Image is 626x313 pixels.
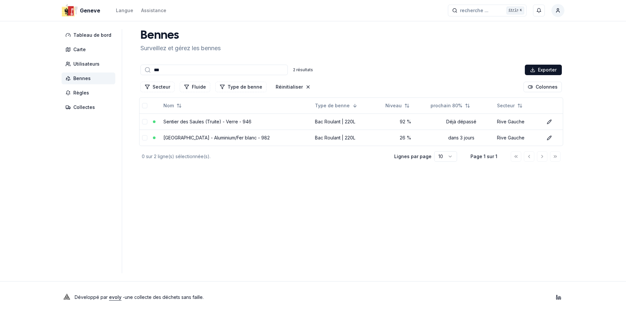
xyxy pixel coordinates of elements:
span: Carte [73,46,86,53]
span: Geneve [80,7,100,14]
button: Filtrer les lignes [180,82,210,92]
button: Not sorted. Click to sort ascending. [493,100,526,111]
a: Bennes [62,73,118,84]
div: 0 sur 2 ligne(s) sélectionnée(s). [142,153,384,160]
button: select-row [142,119,147,124]
a: evoly [109,294,121,300]
td: Bac Roulant | 220L [312,114,383,130]
div: 26 % [385,135,426,141]
p: Développé par - une collecte des déchets sans faille . [75,293,204,302]
span: prochain 80% [431,102,462,109]
a: [GEOGRAPHIC_DATA] - Aluminium/Fer blanc - 982 [163,135,270,140]
button: Not sorted. Click to sort ascending. [381,100,414,111]
button: Filtrer les lignes [140,82,175,92]
td: Rive Gauche [494,114,542,130]
button: select-row [142,135,147,140]
button: Not sorted. Click to sort ascending. [427,100,474,111]
button: select-all [142,103,147,108]
span: Nom [163,102,174,109]
button: Réinitialiser les filtres [272,82,315,92]
a: Assistance [141,7,166,14]
button: recherche ...Ctrl+K [448,5,526,16]
span: Tableau de bord [73,32,111,38]
button: Cocher les colonnes [524,82,562,92]
div: dans 3 jours [431,135,491,141]
div: 2 résultats [293,67,313,73]
a: Règles [62,87,118,99]
span: recherche ... [460,7,488,14]
a: Carte [62,44,118,55]
span: Collectes [73,104,95,111]
span: Secteur [497,102,515,109]
a: Geneve [62,7,103,14]
p: Surveillez et gérez les bennes [140,44,221,53]
a: Utilisateurs [62,58,118,70]
div: Déjà dépassé [431,118,491,125]
span: Niveau [385,102,402,109]
a: Sentier des Saules (Truite) - Verre - 946 [163,119,251,124]
button: Filtrer les lignes [215,82,267,92]
div: 92 % [385,118,426,125]
a: Collectes [62,101,118,113]
button: Sorted descending. Click to sort ascending. [311,100,361,111]
h1: Bennes [140,29,221,42]
img: Geneve Logo [62,3,77,18]
td: Rive Gauche [494,130,542,146]
button: Langue [116,7,133,14]
button: Exporter [525,65,562,75]
div: Page 1 sur 1 [468,153,500,160]
span: Utilisateurs [73,61,100,67]
a: Tableau de bord [62,29,118,41]
td: Bac Roulant | 220L [312,130,383,146]
span: Bennes [73,75,91,82]
p: Lignes par page [394,153,432,160]
span: Règles [73,90,89,96]
button: Not sorted. Click to sort ascending. [159,100,186,111]
img: Evoly Logo [62,292,72,303]
span: Type de benne [315,102,350,109]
